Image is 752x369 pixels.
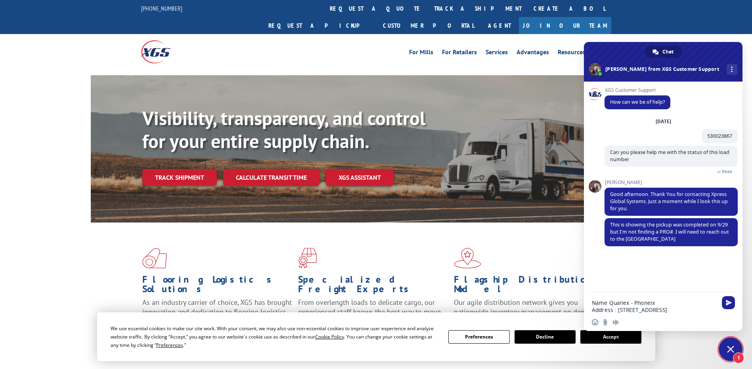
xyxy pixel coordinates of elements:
[733,352,744,363] span: 1
[580,330,641,344] button: Accept
[662,46,674,58] span: Chat
[409,49,433,58] a: For Mills
[298,275,448,298] h1: Specialized Freight Experts
[722,169,732,174] span: Read
[142,106,425,153] b: Visibility, transparency, and control for your entire supply chain.
[377,17,480,34] a: Customer Portal
[97,312,655,361] div: Cookie Consent Prompt
[223,169,320,186] a: Calculate transit time
[605,180,738,185] span: [PERSON_NAME]
[645,46,681,58] div: Chat
[298,298,448,333] p: From overlength loads to delicate cargo, our experienced staff knows the best way to move your fr...
[612,319,619,325] span: Audio message
[610,99,665,105] span: How can we be of help?
[262,17,377,34] a: Request a pickup
[111,324,439,349] div: We use essential cookies to make our site work. With your consent, we may also use non-essential ...
[142,298,292,326] span: As an industry carrier of choice, XGS has brought innovation and dedication to flooring logistics...
[156,342,183,348] span: Preferences
[141,4,182,12] a: [PHONE_NUMBER]
[517,49,549,58] a: Advantages
[454,298,600,316] span: Our agile distribution network gives you nationwide inventory management on demand.
[592,299,717,314] textarea: Compose your message...
[442,49,477,58] a: For Retailers
[707,133,732,139] span: 530023867
[592,319,598,325] span: Insert an emoji
[454,275,604,298] h1: Flagship Distribution Model
[610,149,729,163] span: Can you please help me with the status of this load number
[515,330,576,344] button: Decline
[142,275,292,298] h1: Flooring Logistics Solutions
[602,319,608,325] span: Send a file
[448,330,509,344] button: Preferences
[605,87,670,93] span: XGS Customer Support
[454,248,481,268] img: xgs-icon-flagship-distribution-model-red
[610,191,728,212] span: Good afternoon. Thank You for contacting Xpress Global Systems. Just a moment while I look this u...
[315,333,344,340] span: Cookie Policy
[142,169,217,186] a: Track shipment
[727,64,737,75] div: More channels
[722,296,735,309] span: Send
[519,17,611,34] a: Join Our Team
[486,49,508,58] a: Services
[480,17,519,34] a: Agent
[142,248,167,268] img: xgs-icon-total-supply-chain-intelligence-red
[610,221,729,242] span: This is showing the pickup was completed on 9/29 but I'm not finding a PRO#. I will need to reach...
[656,119,671,124] div: [DATE]
[326,169,394,186] a: XGS ASSISTANT
[719,337,742,361] div: Close chat
[298,248,317,268] img: xgs-icon-focused-on-flooring-red
[558,49,586,58] a: Resources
